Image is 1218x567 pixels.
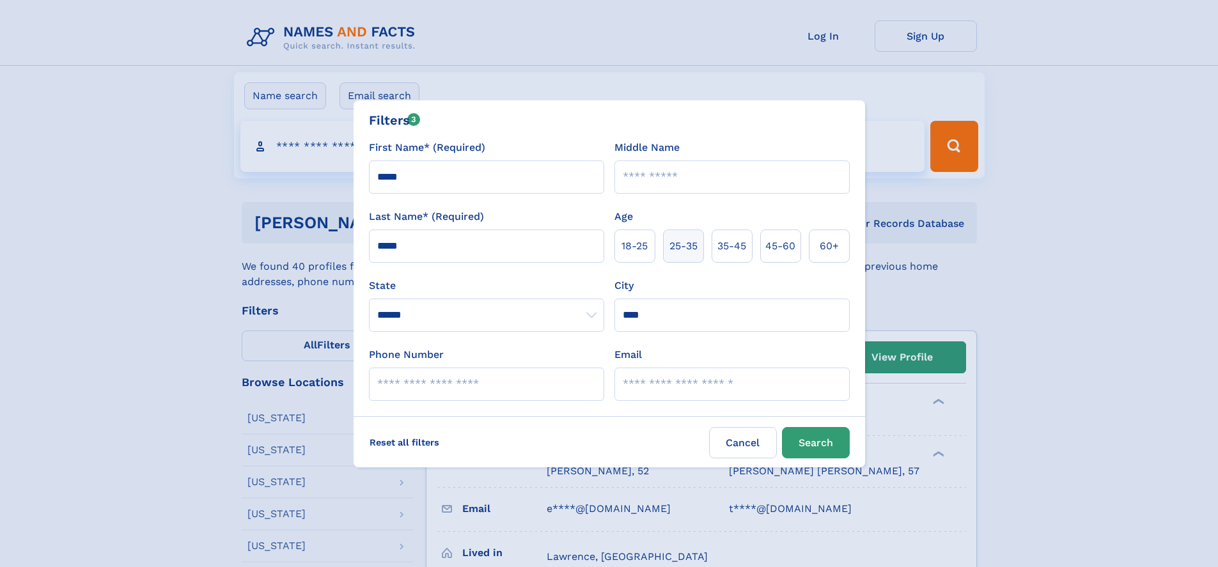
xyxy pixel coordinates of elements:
label: State [369,278,604,293]
label: Email [614,347,642,362]
span: 25‑35 [669,238,698,254]
span: 45‑60 [765,238,795,254]
span: 60+ [820,238,839,254]
label: Cancel [709,427,777,458]
label: Last Name* (Required) [369,209,484,224]
label: Age [614,209,633,224]
label: Reset all filters [361,427,448,458]
label: First Name* (Required) [369,140,485,155]
label: Middle Name [614,140,680,155]
span: 18‑25 [621,238,648,254]
label: City [614,278,634,293]
div: Filters [369,111,421,130]
button: Search [782,427,850,458]
span: 35‑45 [717,238,746,254]
label: Phone Number [369,347,444,362]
